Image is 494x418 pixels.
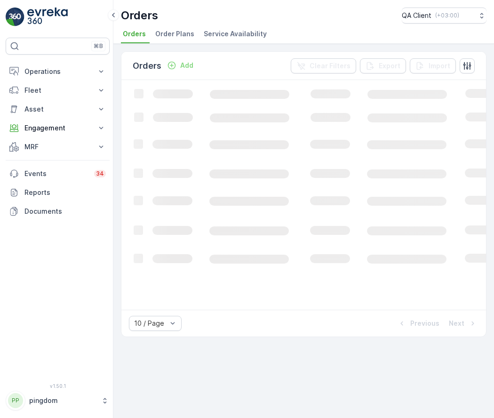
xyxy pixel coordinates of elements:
p: Engagement [24,123,91,133]
p: Documents [24,207,106,216]
img: logo_light-DOdMpM7g.png [27,8,68,26]
p: Orders [133,59,161,72]
button: Next [448,318,478,329]
a: Reports [6,183,110,202]
span: Order Plans [155,29,194,39]
p: Operations [24,67,91,76]
p: ⌘B [94,42,103,50]
button: Fleet [6,81,110,100]
p: Orders [121,8,158,23]
p: Import [429,61,450,71]
button: Asset [6,100,110,119]
button: PPpingdom [6,391,110,410]
p: QA Client [402,11,431,20]
p: Asset [24,104,91,114]
p: 34 [96,170,104,177]
button: Import [410,58,456,73]
img: logo [6,8,24,26]
div: PP [8,393,23,408]
button: Clear Filters [291,58,356,73]
p: Clear Filters [310,61,351,71]
p: Next [449,319,464,328]
button: Previous [396,318,440,329]
span: Orders [123,29,146,39]
p: Export [379,61,400,71]
p: Previous [410,319,439,328]
button: Add [163,60,197,71]
p: Add [180,61,193,70]
p: Fleet [24,86,91,95]
button: MRF [6,137,110,156]
p: pingdom [29,396,96,405]
button: QA Client(+03:00) [402,8,486,24]
a: Documents [6,202,110,221]
p: Reports [24,188,106,197]
span: Service Availability [204,29,267,39]
a: Events34 [6,164,110,183]
span: v 1.50.1 [6,383,110,389]
p: Events [24,169,88,178]
button: Operations [6,62,110,81]
p: MRF [24,142,91,152]
button: Export [360,58,406,73]
button: Engagement [6,119,110,137]
p: ( +03:00 ) [435,12,459,19]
